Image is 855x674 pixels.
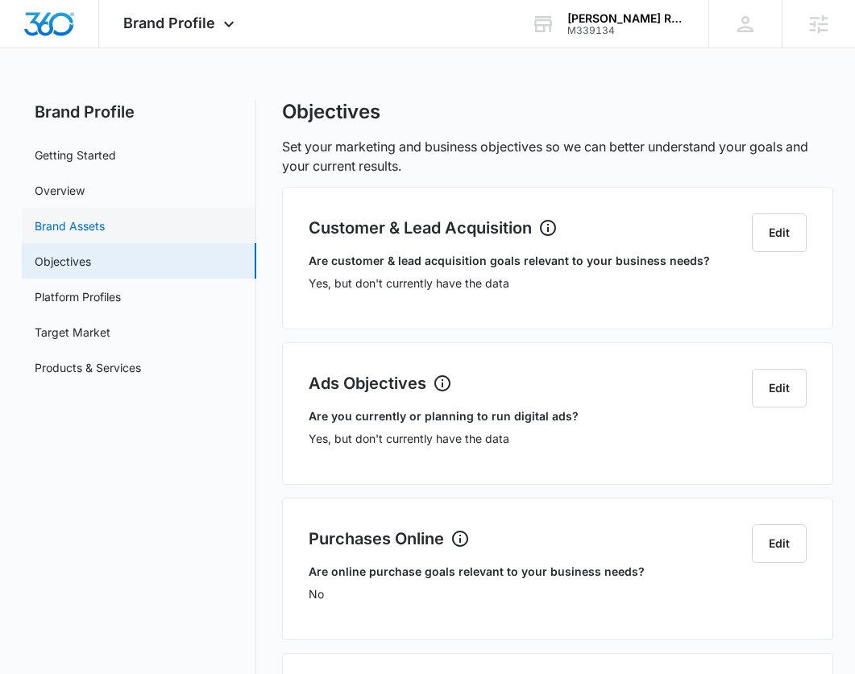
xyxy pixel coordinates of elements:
[123,14,215,31] span: Brand Profile
[309,585,807,602] p: No
[282,100,380,124] h1: Objectives
[35,288,121,305] a: Platform Profiles
[35,253,91,270] a: Objectives
[282,137,834,176] p: Set your marketing and business objectives so we can better understand your goals and your curren...
[309,407,807,424] h3: Are you currently or planning to run digital ads?
[309,371,426,395] h2: Ads Objectives
[35,217,105,234] a: Brand Assets
[567,25,685,36] div: account id
[567,12,685,25] div: account name
[752,524,807,563] button: Edit
[309,216,532,240] h2: Customer & Lead Acquisition
[309,563,807,580] h3: Are online purchase goals relevant to your business needs?
[35,182,85,199] a: Overview
[35,147,116,163] a: Getting Started
[309,430,807,447] p: Yes, but don't currently have the data
[35,359,141,376] a: Products & Services
[309,527,444,551] h2: Purchases Online
[752,213,807,252] button: Edit
[309,252,807,269] h3: Are customer & lead acquisition goals relevant to your business needs?
[35,324,110,341] a: Target Market
[22,100,256,124] h2: Brand Profile
[309,275,807,292] p: Yes, but don't currently have the data
[752,369,807,407] button: Edit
